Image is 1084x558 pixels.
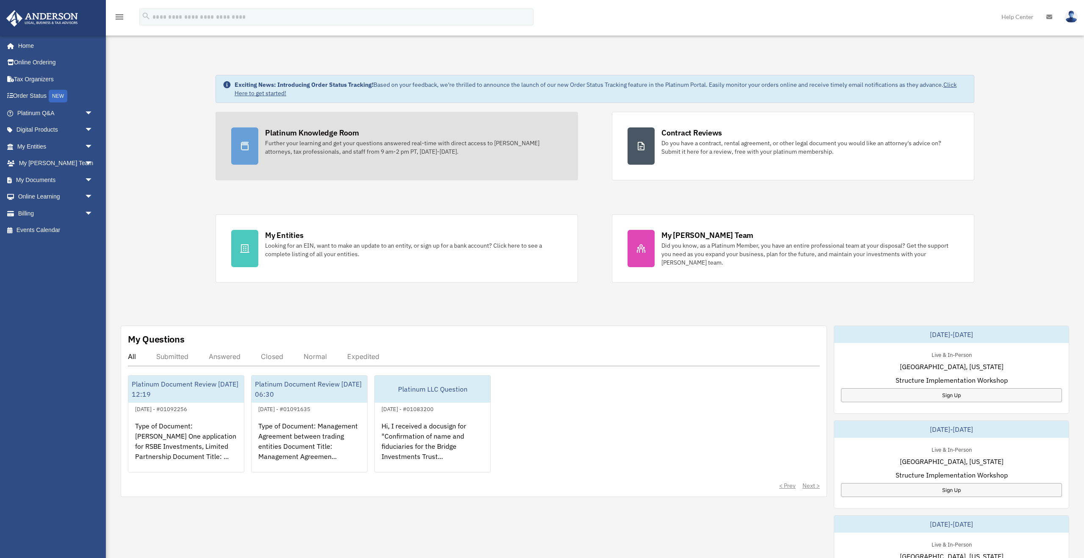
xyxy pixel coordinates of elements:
div: Based on your feedback, we're thrilled to announce the launch of our new Order Status Tracking fe... [235,80,967,97]
div: Platinum LLC Question [375,376,490,403]
a: Order StatusNEW [6,88,106,105]
div: [DATE] - #01091635 [252,404,317,413]
a: Platinum LLC Question[DATE] - #01083200Hi, I received a docusign for "Confirmation of name and fi... [374,375,491,472]
img: User Pic [1065,11,1078,23]
span: arrow_drop_down [85,122,102,139]
a: Home [6,37,102,54]
div: My Questions [128,333,185,345]
div: Live & In-Person [925,350,979,359]
div: Do you have a contract, rental agreement, or other legal document you would like an attorney's ad... [661,139,959,156]
span: arrow_drop_down [85,205,102,222]
div: [DATE]-[DATE] [834,326,1069,343]
div: Live & In-Person [925,539,979,548]
div: Platinum Document Review [DATE] 12:19 [128,376,244,403]
a: Contract Reviews Do you have a contract, rental agreement, or other legal document you would like... [612,112,974,180]
div: Further your learning and get your questions answered real-time with direct access to [PERSON_NAM... [265,139,562,156]
div: Platinum Document Review [DATE] 06:30 [252,376,367,403]
span: arrow_drop_down [85,138,102,155]
a: Online Ordering [6,54,106,71]
div: NEW [49,90,67,102]
span: arrow_drop_down [85,105,102,122]
div: Closed [261,352,283,361]
a: Platinum Document Review [DATE] 12:19[DATE] - #01092256Type of Document: [PERSON_NAME] One applic... [128,375,244,472]
div: [DATE] - #01092256 [128,404,194,413]
div: [DATE]-[DATE] [834,421,1069,438]
div: Submitted [156,352,188,361]
span: Structure Implementation Workshop [896,375,1008,385]
a: Sign Up [841,388,1062,402]
a: My [PERSON_NAME] Teamarrow_drop_down [6,155,106,172]
a: menu [114,15,124,22]
div: My [PERSON_NAME] Team [661,230,753,240]
div: Platinum Knowledge Room [265,127,359,138]
a: Events Calendar [6,222,106,239]
span: Structure Implementation Workshop [896,470,1008,480]
div: Type of Document: [PERSON_NAME] One application for RSBE Investments, Limited Partnership Documen... [128,414,244,480]
a: My Entities Looking for an EIN, want to make an update to an entity, or sign up for a bank accoun... [216,214,578,283]
div: All [128,352,136,361]
span: arrow_drop_down [85,171,102,189]
strong: Exciting News: Introducing Order Status Tracking! [235,81,373,88]
div: Contract Reviews [661,127,722,138]
a: Tax Organizers [6,71,106,88]
div: Looking for an EIN, want to make an update to an entity, or sign up for a bank account? Click her... [265,241,562,258]
div: [DATE]-[DATE] [834,516,1069,533]
span: arrow_drop_down [85,188,102,206]
span: [GEOGRAPHIC_DATA], [US_STATE] [900,456,1004,467]
div: Answered [209,352,241,361]
a: Platinum Q&Aarrow_drop_down [6,105,106,122]
a: Platinum Knowledge Room Further your learning and get your questions answered real-time with dire... [216,112,578,180]
a: Digital Productsarrow_drop_down [6,122,106,138]
a: Billingarrow_drop_down [6,205,106,222]
a: Sign Up [841,483,1062,497]
a: Click Here to get started! [235,81,957,97]
i: menu [114,12,124,22]
div: Did you know, as a Platinum Member, you have an entire professional team at your disposal? Get th... [661,241,959,267]
a: Platinum Document Review [DATE] 06:30[DATE] - #01091635Type of Document: Management Agreement bet... [251,375,368,472]
a: My [PERSON_NAME] Team Did you know, as a Platinum Member, you have an entire professional team at... [612,214,974,283]
div: Type of Document: Management Agreement between trading entities Document Title: Management Agreem... [252,414,367,480]
a: My Documentsarrow_drop_down [6,171,106,188]
div: Expedited [347,352,379,361]
img: Anderson Advisors Platinum Portal [4,10,80,27]
i: search [141,11,151,21]
a: My Entitiesarrow_drop_down [6,138,106,155]
div: Normal [304,352,327,361]
div: My Entities [265,230,303,240]
div: [DATE] - #01083200 [375,404,440,413]
span: [GEOGRAPHIC_DATA], [US_STATE] [900,362,1004,372]
a: Online Learningarrow_drop_down [6,188,106,205]
div: Hi, I received a docusign for "Confirmation of name and fiduciaries for the Bridge Investments Tr... [375,414,490,480]
span: arrow_drop_down [85,155,102,172]
div: Live & In-Person [925,445,979,453]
